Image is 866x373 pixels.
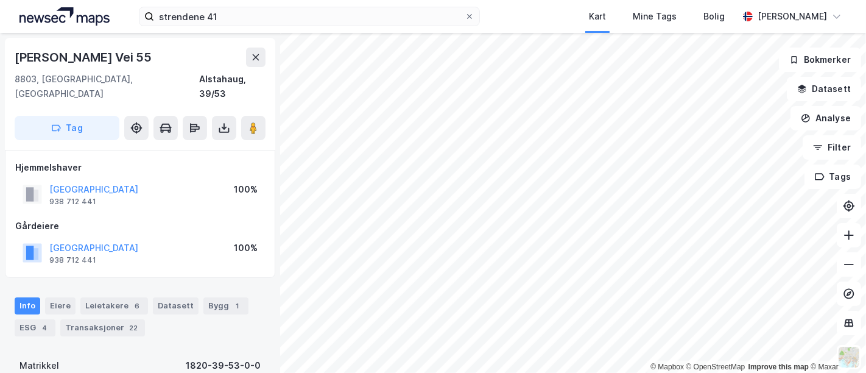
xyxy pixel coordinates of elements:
[633,9,677,24] div: Mine Tags
[45,297,76,314] div: Eiere
[686,363,745,371] a: OpenStreetMap
[15,319,55,336] div: ESG
[787,77,861,101] button: Datasett
[199,72,266,101] div: Alstahaug, 39/53
[805,314,866,373] div: Kontrollprogram for chat
[131,300,143,312] div: 6
[15,297,40,314] div: Info
[234,241,258,255] div: 100%
[203,297,248,314] div: Bygg
[186,358,261,373] div: 1820-39-53-0-0
[153,297,199,314] div: Datasett
[49,255,96,265] div: 938 712 441
[790,106,861,130] button: Analyse
[127,322,140,334] div: 22
[60,319,145,336] div: Transaksjoner
[804,165,861,189] button: Tags
[231,300,244,312] div: 1
[15,48,154,67] div: [PERSON_NAME] Vei 55
[154,7,465,26] input: Søk på adresse, matrikkel, gårdeiere, leietakere eller personer
[805,314,866,373] iframe: Chat Widget
[19,7,110,26] img: logo.a4113a55bc3d86da70a041830d287a7e.svg
[234,182,258,197] div: 100%
[589,9,606,24] div: Kart
[15,160,265,175] div: Hjemmelshaver
[748,363,809,371] a: Improve this map
[15,116,119,140] button: Tag
[703,9,725,24] div: Bolig
[779,48,861,72] button: Bokmerker
[19,358,59,373] div: Matrikkel
[650,363,684,371] a: Mapbox
[15,219,265,233] div: Gårdeiere
[49,197,96,207] div: 938 712 441
[803,135,861,160] button: Filter
[38,322,51,334] div: 4
[758,9,827,24] div: [PERSON_NAME]
[15,72,199,101] div: 8803, [GEOGRAPHIC_DATA], [GEOGRAPHIC_DATA]
[80,297,148,314] div: Leietakere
